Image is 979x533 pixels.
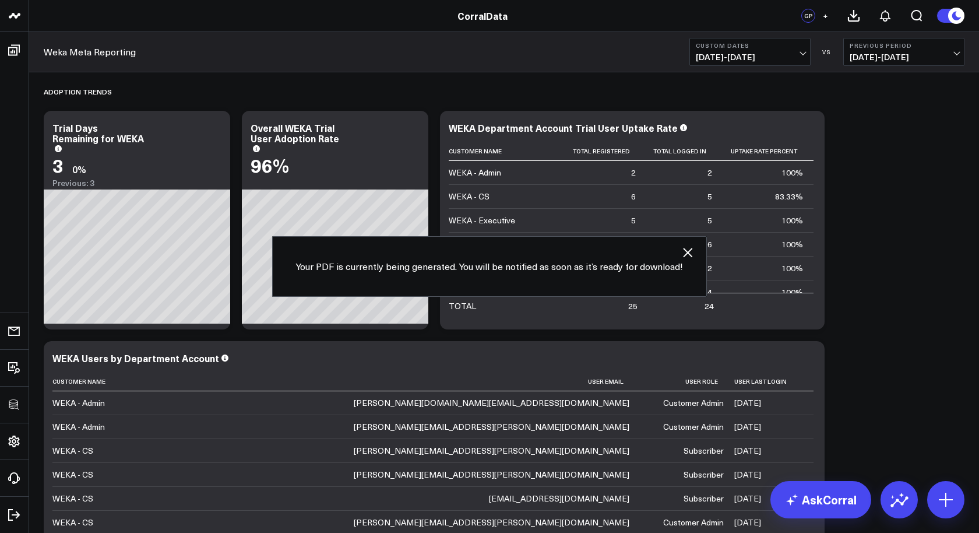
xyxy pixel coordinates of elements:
th: User Last Login [734,372,814,391]
button: + [818,9,832,23]
th: Customer Name [449,142,565,161]
div: Trial Days Remaining for WEKA [52,121,144,145]
div: [DATE] [734,517,761,528]
div: WEKA Department Account Trial User Uptake Rate [449,121,678,134]
div: 0% [72,163,86,176]
div: [PERSON_NAME][DOMAIN_NAME][EMAIL_ADDRESS][DOMAIN_NAME] [354,397,629,409]
div: Customer Admin [663,421,724,433]
div: Adoption Trends [44,78,112,105]
p: Your PDF is currently being generated. You will be notified as soon as it’s ready for download! [296,260,683,273]
div: [PERSON_NAME][EMAIL_ADDRESS][PERSON_NAME][DOMAIN_NAME] [354,469,629,481]
div: [PERSON_NAME][EMAIL_ADDRESS][PERSON_NAME][DOMAIN_NAME] [354,445,629,457]
th: User Role [640,372,734,391]
div: 2 [707,167,712,178]
div: WEKA - CS [52,517,93,528]
a: CorralData [457,9,508,22]
button: Custom Dates[DATE]-[DATE] [689,38,811,66]
div: Overall WEKA Trial User Adoption Rate [251,121,339,145]
div: [DATE] [734,421,761,433]
th: Total Registered [565,142,646,161]
div: [DATE] [734,493,761,504]
div: Previous: 3 [52,178,221,188]
div: WEKA - Executive [449,215,515,226]
div: WEKA - CS [52,445,93,457]
div: GP [801,9,815,23]
div: VS [816,48,837,55]
div: Subscriber [684,445,724,457]
div: 6 [631,191,636,202]
th: Uptake Rate Percent [723,142,814,161]
div: [DATE] [734,445,761,457]
div: 83.33% [775,191,803,202]
div: 96% [251,155,289,176]
button: Previous Period[DATE]-[DATE] [843,38,964,66]
div: 100% [781,286,803,298]
div: [DATE] [734,397,761,409]
div: Subscriber [684,469,724,481]
div: 5 [707,215,712,226]
div: WEKA - Admin [449,167,501,178]
div: 4 [707,286,712,298]
div: 5 [707,191,712,202]
div: WEKA - Admin [52,421,105,433]
div: 3 [52,155,64,176]
a: AskCorral [770,481,871,518]
div: [PERSON_NAME][EMAIL_ADDRESS][PERSON_NAME][DOMAIN_NAME] [354,517,629,528]
div: 2 [631,167,636,178]
div: WEKA Users by Department Account [52,352,219,364]
div: 25 [628,300,638,312]
a: Weka Meta Reporting [44,45,136,58]
div: 100% [781,239,803,250]
div: TOTAL [449,300,476,312]
div: 100% [781,215,803,226]
div: Subscriber [684,493,724,504]
b: Custom Dates [696,42,804,49]
div: WEKA - CS [52,469,93,481]
span: + [823,12,828,20]
b: Previous Period [850,42,958,49]
div: 100% [781,167,803,178]
th: Total Logged In [646,142,723,161]
div: Customer Admin [663,397,724,409]
div: Customer Admin [663,517,724,528]
th: Customer Name [52,372,169,391]
span: [DATE] - [DATE] [850,52,958,62]
span: [DATE] - [DATE] [696,52,804,62]
div: [EMAIL_ADDRESS][DOMAIN_NAME] [489,493,629,504]
div: 24 [705,300,714,312]
div: [DATE] [734,469,761,481]
div: WEKA - CS [52,493,93,504]
div: 2 [707,262,712,274]
div: WEKA - Admin [52,397,105,409]
div: 100% [781,262,803,274]
div: WEKA - CS [449,191,490,202]
div: 5 [631,215,636,226]
div: 6 [707,239,712,250]
th: User Email [169,372,640,391]
div: [PERSON_NAME][EMAIL_ADDRESS][PERSON_NAME][DOMAIN_NAME] [354,421,629,433]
